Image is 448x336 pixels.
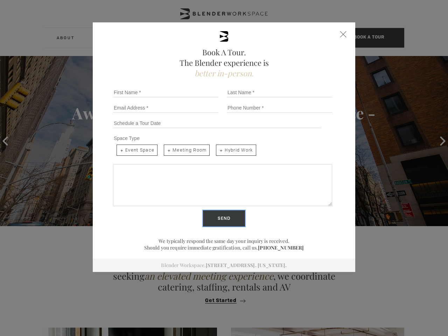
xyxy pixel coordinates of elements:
[227,87,332,97] input: Last Name *
[340,31,346,37] div: Close form
[110,47,338,78] h2: Book A Tour. The Blender experience is
[227,103,332,113] input: Phone Number *
[206,262,287,268] a: [STREET_ADDRESS]. [US_STATE].
[114,135,140,141] span: Space Type
[164,145,210,156] span: Meeting Room
[216,145,256,156] span: Hybrid Work
[110,244,338,251] p: Should you require immediate gratification, call us.
[110,238,338,244] p: We typically respond the same day your inquiry is received.
[195,68,254,78] span: better in-person.
[117,145,157,156] span: Event Space
[113,87,218,97] input: First Name *
[93,259,355,272] div: Blender Workspace.
[113,103,218,113] input: Email Address *
[203,210,245,226] input: Send
[258,244,304,251] a: [PHONE_NUMBER]
[113,118,321,128] input: Schedule a Tour Date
